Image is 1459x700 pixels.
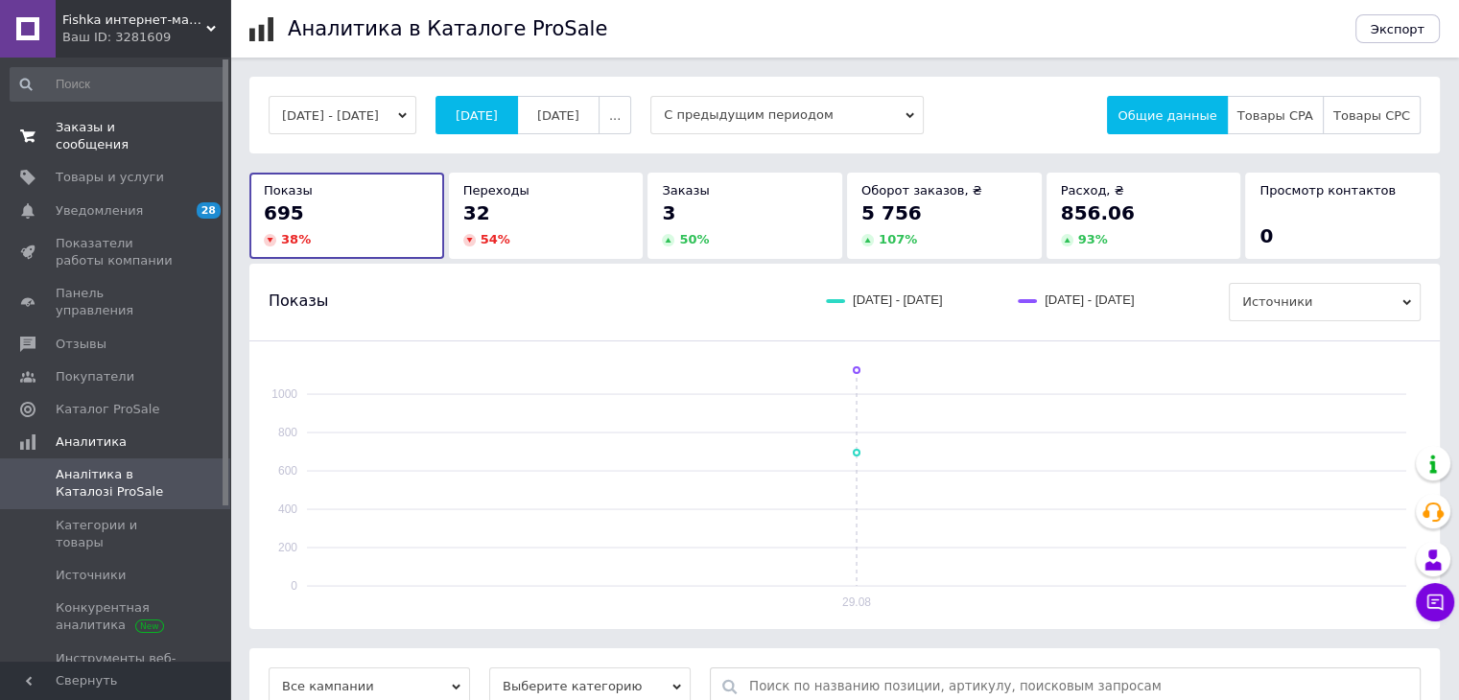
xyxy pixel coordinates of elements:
[435,96,518,134] button: [DATE]
[62,29,230,46] div: Ваш ID: 3281609
[264,183,313,198] span: Показы
[271,387,297,401] text: 1000
[1061,183,1124,198] span: Расход, ₴
[650,96,924,134] span: С предыдущим периодом
[1355,14,1440,43] button: Экспорт
[281,232,311,246] span: 38 %
[56,567,126,584] span: Источники
[879,232,917,246] span: 107 %
[278,541,297,554] text: 200
[56,119,177,153] span: Заказы и сообщения
[463,183,529,198] span: Переходы
[1227,96,1324,134] button: Товары CPA
[264,201,304,224] span: 695
[197,202,221,219] span: 28
[842,595,871,609] text: 29.08
[1229,283,1421,321] span: Источники
[1107,96,1227,134] button: Общие данные
[1259,183,1396,198] span: Просмотр контактов
[679,232,709,246] span: 50 %
[291,579,297,593] text: 0
[10,67,226,102] input: Поиск
[278,464,297,478] text: 600
[517,96,600,134] button: [DATE]
[56,650,177,685] span: Инструменты веб-аналитики
[56,368,134,385] span: Покупатели
[609,108,621,123] span: ...
[56,202,143,220] span: Уведомления
[599,96,631,134] button: ...
[56,433,127,451] span: Аналитика
[861,201,922,224] span: 5 756
[662,201,675,224] span: 3
[1323,96,1421,134] button: Товары CPC
[537,108,579,123] span: [DATE]
[56,169,164,186] span: Товары и услуги
[62,12,206,29] span: Fishka интернет-магазин
[481,232,510,246] span: 54 %
[861,183,982,198] span: Оборот заказов, ₴
[1237,108,1313,123] span: Товары CPA
[463,201,490,224] span: 32
[288,17,607,40] h1: Аналитика в Каталоге ProSale
[56,466,177,501] span: Аналітика в Каталозі ProSale
[1371,22,1424,36] span: Экспорт
[56,235,177,269] span: Показатели работы компании
[269,96,416,134] button: [DATE] - [DATE]
[1259,224,1273,247] span: 0
[56,336,106,353] span: Отзывы
[1416,583,1454,621] button: Чат с покупателем
[278,502,297,516] text: 400
[1333,108,1410,123] span: Товары CPC
[1078,232,1108,246] span: 93 %
[56,599,177,634] span: Конкурентная аналитика
[56,285,177,319] span: Панель управления
[56,401,159,418] span: Каталог ProSale
[662,183,709,198] span: Заказы
[1061,201,1135,224] span: 856.06
[269,291,328,312] span: Показы
[456,108,498,123] span: [DATE]
[278,426,297,439] text: 800
[1118,108,1216,123] span: Общие данные
[56,517,177,551] span: Категории и товары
